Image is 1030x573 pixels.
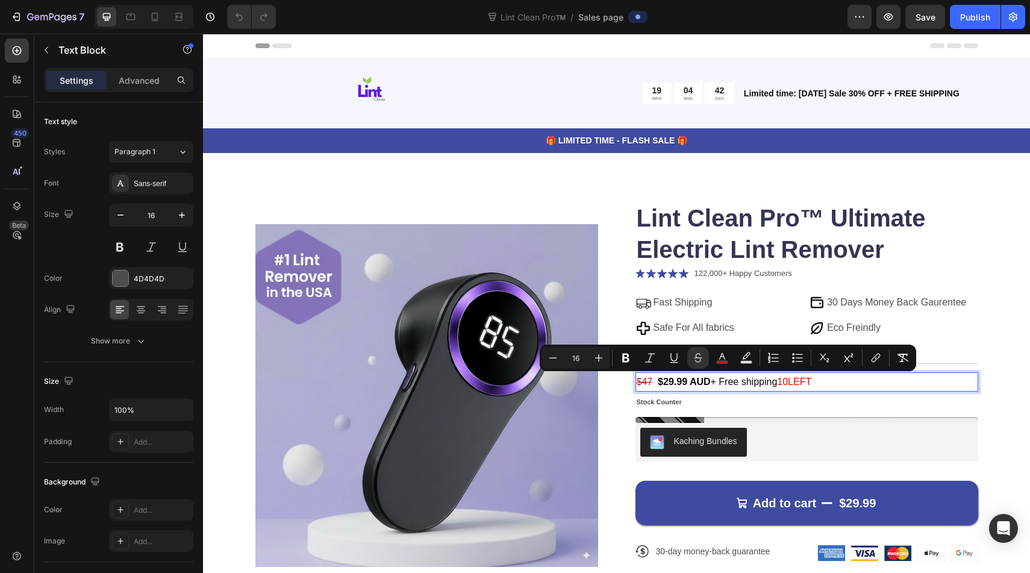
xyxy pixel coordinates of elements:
div: Undo/Redo [227,5,276,29]
span: LEFT [585,343,608,353]
div: Styles [44,146,65,157]
div: Add... [134,505,190,516]
button: Publish [950,5,1000,29]
div: 450 [11,128,29,138]
p: HRS [449,62,459,68]
span: + Free shipping [455,343,574,353]
p: Safe For All fabrics [451,288,531,301]
div: $29.99 [635,460,674,478]
img: gempages_581174724613112745-bac4a85a-5f3d-4d2d-afeb-744e83830992.png [714,512,741,527]
p: Limited time: [DATE] Sale 30% OFF + FREE SHIPPING [541,54,774,66]
img: KachingBundles.png [447,401,461,416]
span: 10 [574,343,585,353]
p: 30-day money-back guarantee [453,512,567,523]
s: $47 [434,343,450,353]
div: Text style [44,116,77,127]
div: 42 [511,51,521,62]
div: Add... [134,437,190,448]
button: Kaching Bundles [437,394,544,423]
iframe: Design area [203,34,1030,573]
span: Lint Clean Pro™️ [498,11,568,23]
p: SEC [511,62,521,68]
p: 7 [79,10,84,24]
img: gempages_581174724613112745-1c41aaf4-e5af-4fa7-9491-072bd7284929.png [748,512,775,527]
div: Editor contextual toolbar [540,345,916,371]
div: Sans-serif [134,178,190,189]
span: [DATE] - [DATE] [523,326,582,335]
div: Size [44,207,76,223]
span: Save [916,12,935,22]
button: Add to cart [432,447,775,492]
p: Advanced [119,74,160,87]
div: 4D4D4D [134,274,190,284]
img: gempages_581174724613112745-47c80585-01b8-4d2b-86a5-d7e1383ce603.png [615,512,642,527]
div: Add... [134,536,190,547]
p: 30 Days Money Back Gaurentee [624,263,763,275]
p: 122,000+ Happy Customers [492,234,589,246]
button: 7 [5,5,90,29]
img: gempages_581174724613112745-7a86a6b7-9e66-4097-9091-a2445e8b49cd.png [648,512,675,527]
div: 19 [449,51,459,62]
div: Add to cart [550,462,614,477]
span: Sales page [578,11,623,23]
div: Kaching Bundles [471,401,534,414]
div: Color [44,273,63,284]
span: Expected delivery [454,325,521,335]
p: Fast Shipping [451,263,510,275]
button: Paragraph 1 [109,141,193,163]
p: Settings [60,74,93,87]
div: Image [44,536,65,546]
div: Publish [960,11,990,23]
div: Font [44,178,59,189]
strong: Stock Counter [434,365,479,372]
p: MIN [481,62,490,68]
div: Width [44,404,64,415]
div: 04 [481,51,490,62]
span: / [570,11,573,23]
div: Beta [9,221,29,230]
div: Color [44,504,63,515]
img: gempages_581174724613112745-5c820a73-335b-415e-ba72-224a256d0d02.png [681,512,708,527]
div: Rich Text Editor. Editing area: main [432,339,775,359]
div: Open Intercom Messenger [989,514,1018,543]
input: Auto [110,399,193,421]
div: Show more [91,335,147,347]
p: Eco Freindly [624,288,678,301]
div: Size [44,374,76,390]
p: 🎁 LIMITED TIME - FLASH SALE 🎁 [1,101,826,113]
p: Text Block [58,43,161,57]
div: Background [44,474,102,490]
div: Padding [44,436,72,447]
h1: Lint Clean Pro™ Ultimate Electric Lint Remover [432,168,775,233]
button: Show more [44,330,193,352]
div: Align [44,302,78,318]
button: Save [905,5,945,29]
strong: $29.99 AUD [455,343,507,353]
span: Paragraph 1 [114,146,155,157]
